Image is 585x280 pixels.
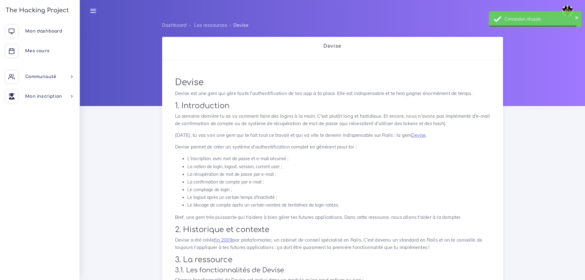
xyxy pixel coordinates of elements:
a: Devise [411,132,426,138]
img: avatar [562,5,573,16]
p: Devise a été créée par plataformatec, un cabinet de conseil spécialisé en Rails. C'est devenu un ... [175,236,490,251]
li: L'inscription, avec mot de passe et e-mail sécurisé ; [187,155,490,163]
p: Devise permet de créer un système d'authentification complet en générant pour toi : [175,143,490,151]
p: La semaine dernière tu as vu comment faire des logins à la main. C'est plutôt long et fastidieux.... [175,112,490,127]
h2: 1. Introduction [175,101,490,110]
h2: 3. La ressource [175,255,490,264]
p: Devise est une gem qui gère toute l'authentification de ton app à ta place. Elle est indispensabl... [175,90,490,97]
li: La notion de login, logout, session, current user ; [187,163,490,171]
a: fin 2009 [214,237,232,243]
li: Devise [227,22,248,29]
div: Connexion réussie. [505,16,577,22]
h2: 2. Historique et contexte [175,225,490,234]
h1: Devise [175,77,490,88]
li: Le logout après un certain temps d'inactivité ; [187,194,490,201]
li: La récupération de mot de passe par e-mail ; [187,171,490,178]
li: Le comptage de login ; [187,186,490,194]
span: Mon dashboard [25,29,62,34]
a: Dashboard [162,23,187,28]
h2: Devise [169,43,497,49]
button: × [575,14,579,20]
span: Communauté [25,74,56,79]
p: [DATE], tu vas voir une gem qui te fait tout ce travail et qui va vite te devenir indispensable s... [175,132,490,139]
span: Mon inscription [25,94,62,99]
span: Mes cours [25,49,49,53]
li: Le blocage de compte après un certain nombre de tentatives de login ratées. [187,201,490,209]
h3: 3.1. Les fonctionnalités de Devise [175,266,490,274]
h3: The Hacking Project [4,7,69,14]
li: La confirmation de compte par e-mail ; [187,178,490,186]
p: Bref, une gem très puissante qui t'aidera à bien gérer tes futures applications. Dans cette resso... [175,214,490,221]
a: Les ressources [194,23,227,28]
